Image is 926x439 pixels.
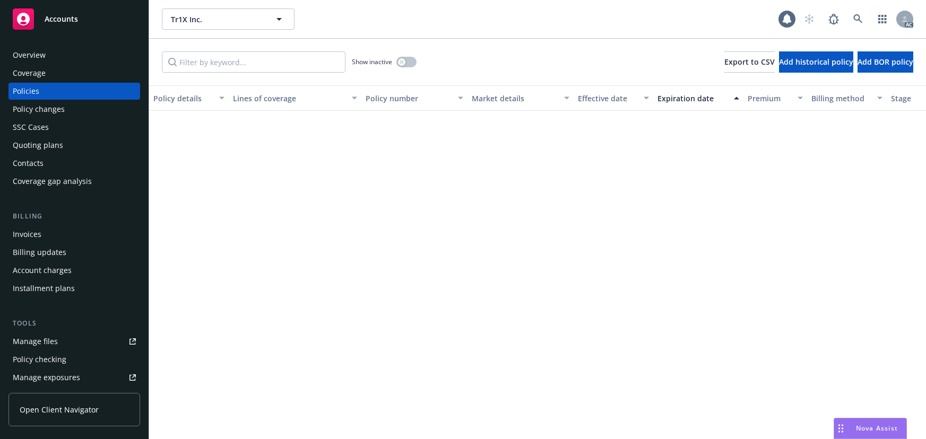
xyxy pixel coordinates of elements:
button: Policy details [149,85,229,111]
div: Contacts [13,155,44,172]
button: Lines of coverage [229,85,361,111]
div: Installment plans [13,280,75,297]
a: Coverage gap analysis [8,173,140,190]
button: Policy number [361,85,468,111]
button: Export to CSV [724,51,775,73]
div: Policy number [366,93,452,104]
span: Add historical policy [779,57,853,67]
div: Lines of coverage [233,93,345,104]
div: Billing method [811,93,871,104]
div: Expiration date [657,93,728,104]
a: Policies [8,83,140,100]
div: Account charges [13,262,72,279]
a: Contacts [8,155,140,172]
button: Nova Assist [834,418,907,439]
span: Tr1X Inc. [171,14,263,25]
a: Manage files [8,333,140,350]
div: Coverage [13,65,46,82]
div: Policy checking [13,351,66,368]
div: Effective date [578,93,637,104]
div: Policies [13,83,39,100]
a: Manage exposures [8,369,140,386]
div: Policy changes [13,101,65,118]
span: Export to CSV [724,57,775,67]
a: Coverage [8,65,140,82]
div: Billing updates [13,244,66,261]
a: Policy changes [8,101,140,118]
a: Accounts [8,4,140,34]
span: Nova Assist [856,424,898,433]
div: Stage [891,93,924,104]
a: Installment plans [8,280,140,297]
div: Coverage gap analysis [13,173,92,190]
div: Quoting plans [13,137,63,154]
a: Switch app [872,8,893,30]
div: SSC Cases [13,119,49,136]
div: Tools [8,318,140,329]
a: Billing updates [8,244,140,261]
button: Add historical policy [779,51,853,73]
button: Market details [468,85,574,111]
div: Drag to move [834,418,847,438]
button: Add BOR policy [858,51,913,73]
a: Quoting plans [8,137,140,154]
a: Account charges [8,262,140,279]
a: Search [847,8,869,30]
a: SSC Cases [8,119,140,136]
a: Policy checking [8,351,140,368]
button: Effective date [574,85,653,111]
div: Billing [8,211,140,222]
span: Show inactive [352,57,392,66]
div: Manage exposures [13,369,80,386]
span: Open Client Navigator [20,404,99,415]
a: Overview [8,47,140,64]
div: Premium [748,93,791,104]
a: Invoices [8,226,140,243]
button: Tr1X Inc. [162,8,295,30]
div: Overview [13,47,46,64]
button: Premium [743,85,807,111]
a: Start snowing [799,8,820,30]
div: Policy details [153,93,213,104]
input: Filter by keyword... [162,51,345,73]
div: Market details [472,93,558,104]
a: Report a Bug [823,8,844,30]
span: Accounts [45,15,78,23]
button: Billing method [807,85,887,111]
div: Manage files [13,333,58,350]
span: Add BOR policy [858,57,913,67]
div: Invoices [13,226,41,243]
button: Expiration date [653,85,743,111]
